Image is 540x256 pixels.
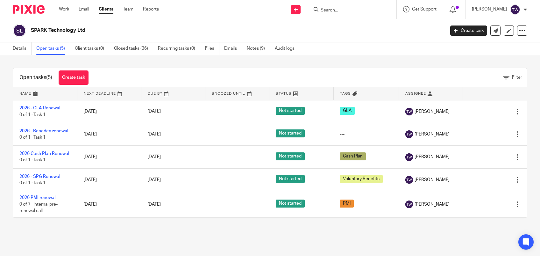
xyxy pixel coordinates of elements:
span: 0 of 1 · Task 1 [19,113,46,117]
a: Create task [59,70,89,85]
img: svg%3E [405,201,413,208]
img: svg%3E [405,153,413,161]
span: Get Support [412,7,437,11]
a: 2026 - GLA Renewal [19,106,60,110]
span: 0 of 7 · Internal pre-renewal call [19,202,58,213]
span: [DATE] [147,109,161,114]
a: Create task [450,26,487,36]
h2: SPARK Technology Ltd [31,27,359,34]
a: Emails [224,42,242,55]
a: 2026 Cash Plan Renewal [19,151,69,156]
span: (5) [46,75,52,80]
span: Status [276,92,292,95]
span: [PERSON_NAME] [415,201,450,208]
a: Recurring tasks (0) [158,42,200,55]
span: Not started [276,152,305,160]
img: svg%3E [405,130,413,138]
span: PMI [340,200,354,208]
span: Filter [512,75,522,80]
a: Email [79,6,89,12]
a: Details [13,42,32,55]
h1: Open tasks [19,74,52,81]
td: [DATE] [77,100,141,123]
span: [DATE] [147,202,161,207]
img: svg%3E [13,24,26,37]
span: [DATE] [147,178,161,182]
td: [DATE] [77,168,141,191]
td: [DATE] [77,146,141,168]
img: svg%3E [510,4,520,15]
span: 0 of 1 · Task 1 [19,181,46,185]
span: Not started [276,129,305,137]
a: Open tasks (5) [36,42,70,55]
span: [PERSON_NAME] [415,154,450,160]
img: Pixie [13,5,45,14]
img: svg%3E [405,108,413,115]
span: GLA [340,107,355,115]
a: Reports [143,6,159,12]
span: Not started [276,107,305,115]
a: Audit logs [275,42,299,55]
td: [DATE] [77,191,141,217]
a: 2026 - Beneden renewal [19,129,68,133]
a: Clients [99,6,113,12]
span: Cash Plan [340,152,366,160]
span: Snoozed Until [212,92,245,95]
a: Client tasks (0) [75,42,109,55]
span: Voluntary Benefits [340,175,383,183]
span: Not started [276,200,305,208]
div: --- [340,131,392,137]
span: [PERSON_NAME] [415,108,450,115]
a: Work [59,6,69,12]
img: svg%3E [405,176,413,184]
span: [DATE] [147,155,161,159]
p: [PERSON_NAME] [472,6,507,12]
a: 2026 PMI renewal [19,195,55,200]
a: Closed tasks (36) [114,42,153,55]
span: Tags [340,92,351,95]
a: 2026 - SPG Renewal [19,174,60,179]
span: [PERSON_NAME] [415,131,450,137]
a: Team [123,6,133,12]
input: Search [320,8,377,13]
span: 0 of 1 · Task 1 [19,135,46,140]
span: [DATE] [147,132,161,136]
span: Not started [276,175,305,183]
a: Files [205,42,219,55]
span: [PERSON_NAME] [415,177,450,183]
a: Notes (9) [247,42,270,55]
span: 0 of 1 · Task 1 [19,158,46,163]
td: [DATE] [77,123,141,145]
